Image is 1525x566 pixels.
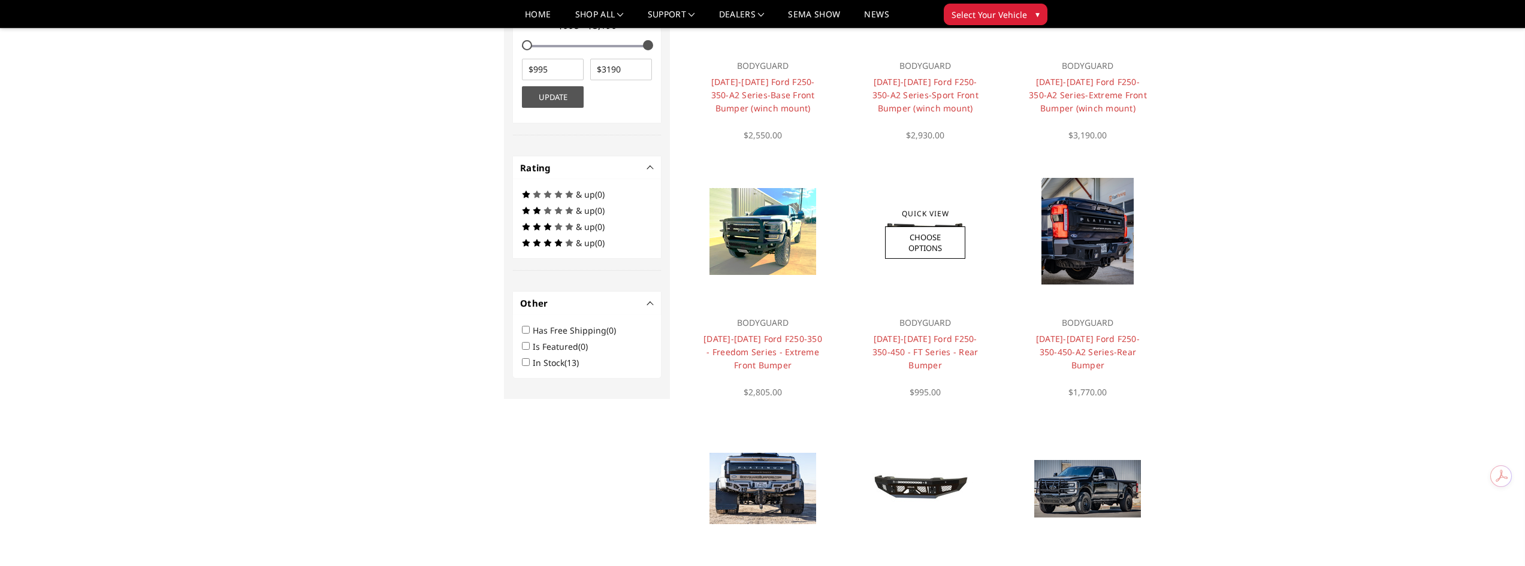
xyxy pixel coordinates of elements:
[744,386,782,398] span: $2,805.00
[1068,129,1107,141] span: $3,190.00
[1465,509,1525,566] iframe: Chat Widget
[648,10,695,28] a: Support
[952,8,1027,21] span: Select Your Vehicle
[1028,59,1148,73] p: BODYGUARD
[533,325,623,336] label: Has Free Shipping
[711,76,815,114] a: [DATE]-[DATE] Ford F250-350-A2 Series-Base Front Bumper (winch mount)
[1029,76,1147,114] a: [DATE]-[DATE] Ford F250-350-A2 Series-Extreme Front Bumper (winch mount)
[719,10,765,28] a: Dealers
[944,4,1047,25] button: Select Your Vehicle
[702,59,823,73] p: BODYGUARD
[864,10,889,28] a: News
[576,221,595,232] span: & up
[1068,386,1107,398] span: $1,770.00
[522,59,584,80] input: $995
[595,205,605,216] span: (0)
[872,333,979,371] a: [DATE]-[DATE] Ford F250-350-450 - FT Series - Rear Bumper
[576,189,595,200] span: & up
[578,341,588,352] span: (0)
[1035,8,1040,20] span: ▾
[648,300,654,306] button: -
[576,205,595,216] span: & up
[703,333,822,371] a: [DATE]-[DATE] Ford F250-350 - Freedom Series - Extreme Front Bumper
[533,357,586,368] label: In Stock
[564,357,579,368] span: (13)
[595,221,605,232] span: (0)
[872,76,979,114] a: [DATE]-[DATE] Ford F250-350-A2 Series-Sport Front Bumper (winch mount)
[525,10,551,28] a: Home
[595,189,605,200] span: (0)
[885,204,965,223] a: Quick View
[648,165,654,171] button: -
[702,316,823,330] p: BODYGUARD
[1028,316,1148,330] p: BODYGUARD
[606,325,616,336] span: (0)
[520,296,654,310] h4: Other
[865,59,986,73] p: BODYGUARD
[575,10,624,28] a: shop all
[576,237,595,249] span: & up
[744,129,782,141] span: $2,550.00
[533,341,595,352] label: Is Featured
[522,86,584,108] button: Update
[910,386,941,398] span: $995.00
[906,129,944,141] span: $2,930.00
[1036,333,1140,371] a: [DATE]-[DATE] Ford F250-350-450-A2 Series-Rear Bumper
[520,161,654,175] h4: Rating
[595,237,605,249] span: (0)
[590,59,652,80] input: $3190
[885,226,965,259] a: Choose Options
[788,10,840,28] a: SEMA Show
[865,316,986,330] p: BODYGUARD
